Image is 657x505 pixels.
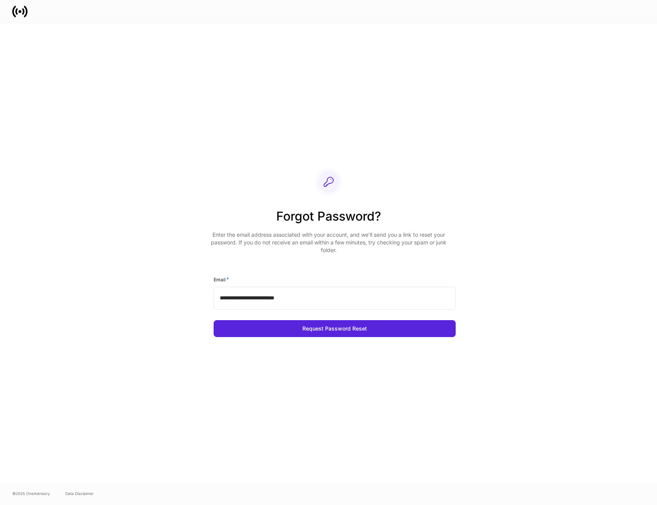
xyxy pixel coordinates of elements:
[214,320,456,337] button: Request Password Reset
[65,490,94,497] a: Data Disclaimer
[12,490,50,497] span: © 2025 OneAdvisory
[214,276,229,283] h6: Email
[207,231,450,254] p: Enter the email address associated with your account, and we’ll send you a link to reset your pas...
[207,208,450,231] h2: Forgot Password?
[302,326,367,331] div: Request Password Reset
